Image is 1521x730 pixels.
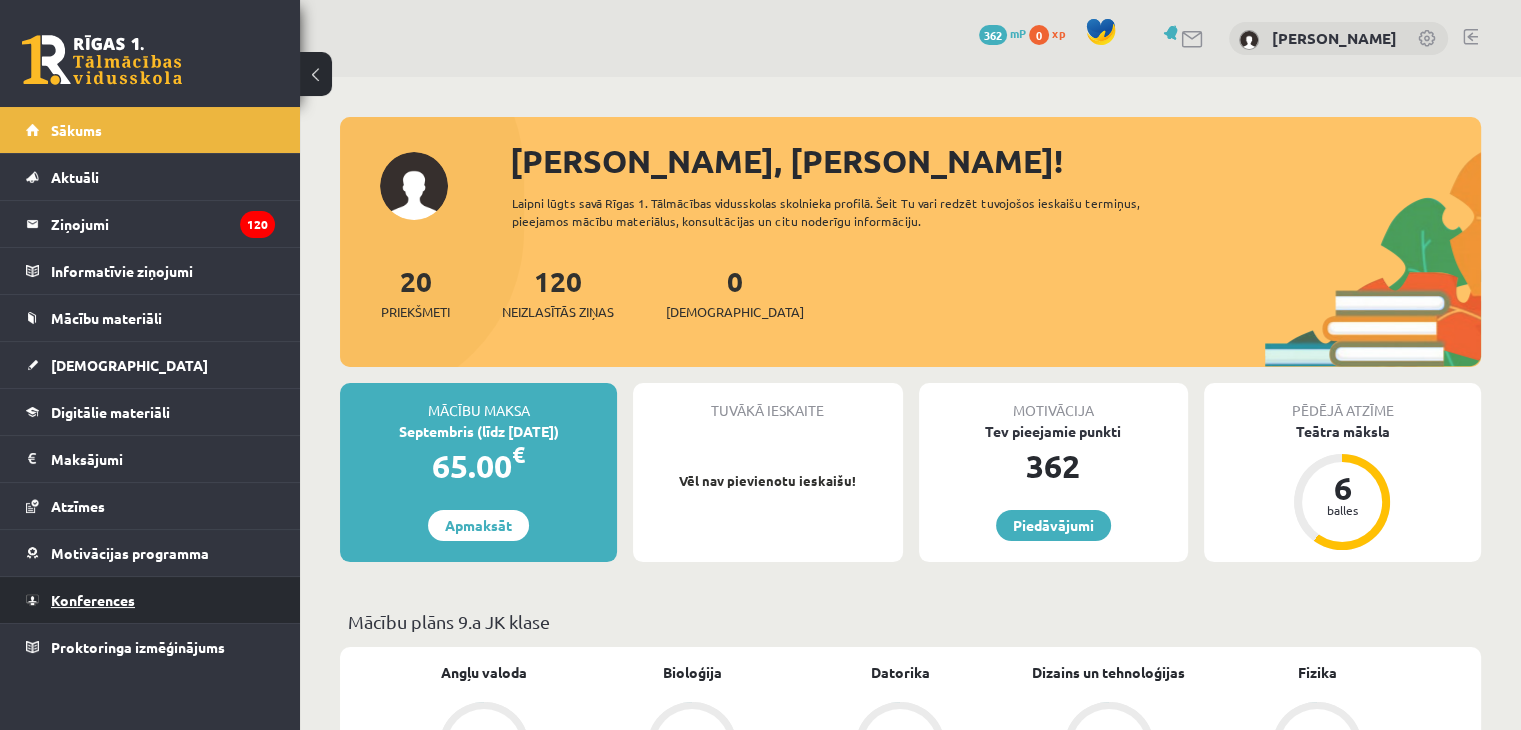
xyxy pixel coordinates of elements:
[51,544,209,562] span: Motivācijas programma
[51,201,275,247] legend: Ziņojumi
[633,383,902,421] div: Tuvākā ieskaite
[1297,662,1336,683] a: Fizika
[1272,28,1397,48] a: [PERSON_NAME]
[51,356,208,374] span: [DEMOGRAPHIC_DATA]
[871,662,930,683] a: Datorika
[663,662,722,683] a: Bioloģija
[51,121,102,139] span: Sākums
[919,442,1188,490] div: 362
[26,295,275,341] a: Mācību materiāli
[1312,504,1372,516] div: balles
[1204,383,1481,421] div: Pēdējā atzīme
[51,168,99,186] span: Aktuāli
[643,471,892,491] p: Vēl nav pievienotu ieskaišu!
[1032,662,1185,683] a: Dizains un tehnoloģijas
[1029,25,1049,45] span: 0
[1010,25,1026,41] span: mP
[512,194,1197,230] div: Laipni lūgts savā Rīgas 1. Tālmācības vidusskolas skolnieka profilā. Šeit Tu vari redzēt tuvojošo...
[979,25,1007,45] span: 362
[1204,421,1481,442] div: Teātra māksla
[1204,421,1481,553] a: Teātra māksla 6 balles
[1239,30,1259,50] img: Jana Anna Kārkliņa
[1052,25,1065,41] span: xp
[340,421,617,442] div: Septembris (līdz [DATE])
[51,497,105,515] span: Atzīmes
[1312,472,1372,504] div: 6
[26,201,275,247] a: Ziņojumi120
[26,530,275,576] a: Motivācijas programma
[512,440,525,469] span: €
[26,154,275,200] a: Aktuāli
[340,383,617,421] div: Mācību maksa
[51,436,275,482] legend: Maksājumi
[502,302,614,322] span: Neizlasītās ziņas
[340,442,617,490] div: 65.00
[441,662,527,683] a: Angļu valoda
[26,577,275,623] a: Konferences
[51,638,225,656] span: Proktoringa izmēģinājums
[381,302,450,322] span: Priekšmeti
[979,25,1026,41] a: 362 mP
[240,211,275,238] i: 120
[22,35,182,85] a: Rīgas 1. Tālmācības vidusskola
[348,608,1473,635] p: Mācību plāns 9.a JK klase
[666,302,804,322] span: [DEMOGRAPHIC_DATA]
[510,137,1481,185] div: [PERSON_NAME], [PERSON_NAME]!
[26,624,275,670] a: Proktoringa izmēģinājums
[26,342,275,388] a: [DEMOGRAPHIC_DATA]
[996,510,1111,541] a: Piedāvājumi
[51,591,135,609] span: Konferences
[51,403,170,421] span: Digitālie materiāli
[26,436,275,482] a: Maksājumi
[51,248,275,294] legend: Informatīvie ziņojumi
[51,309,162,327] span: Mācību materiāli
[428,510,529,541] a: Apmaksāt
[919,421,1188,442] div: Tev pieejamie punkti
[26,483,275,529] a: Atzīmes
[381,263,450,322] a: 20Priekšmeti
[666,263,804,322] a: 0[DEMOGRAPHIC_DATA]
[919,383,1188,421] div: Motivācija
[502,263,614,322] a: 120Neizlasītās ziņas
[26,248,275,294] a: Informatīvie ziņojumi
[26,389,275,435] a: Digitālie materiāli
[1029,25,1075,41] a: 0 xp
[26,107,275,153] a: Sākums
